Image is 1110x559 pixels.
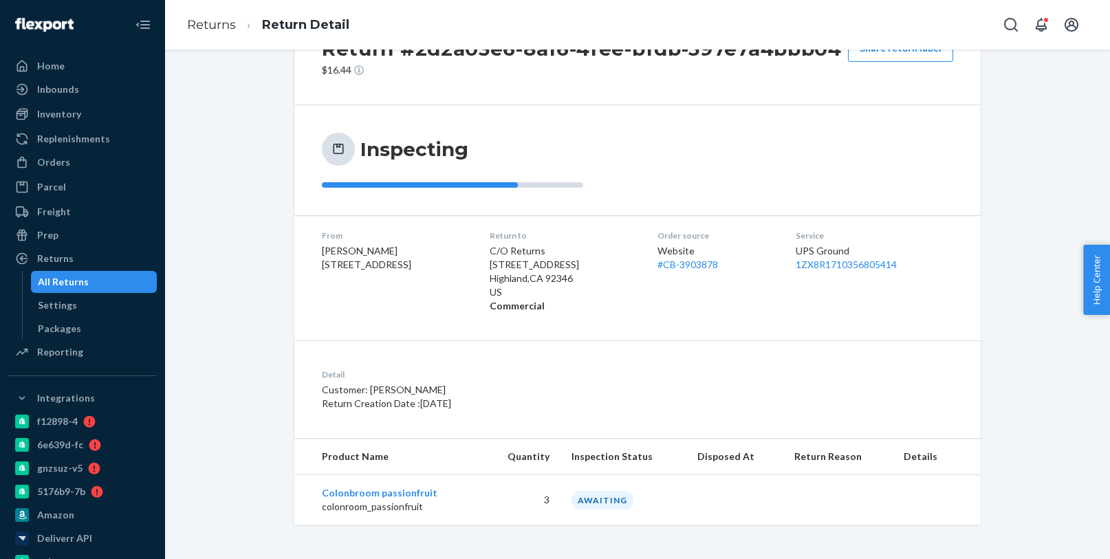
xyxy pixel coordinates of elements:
div: gnzsuz-v5 [37,461,83,475]
a: gnzsuz-v5 [8,457,157,479]
a: Reporting [8,341,157,363]
div: Deliverr API [37,531,92,545]
a: Return Detail [262,17,349,32]
p: Highland , CA 92346 [490,272,635,285]
a: Home [8,55,157,77]
ol: breadcrumbs [176,5,360,45]
p: US [490,285,635,299]
div: Parcel [37,180,66,194]
div: Reporting [37,345,83,359]
div: All Returns [38,275,89,289]
td: 3 [483,475,561,525]
span: [PERSON_NAME] [STREET_ADDRESS] [322,245,411,270]
a: Deliverr API [8,527,157,549]
dt: From [322,230,468,241]
div: Settings [38,298,77,312]
th: Details [893,439,981,475]
div: f12898-4 [37,415,78,428]
dt: Detail [322,369,702,380]
span: UPS Ground [796,245,849,256]
div: Home [37,59,65,73]
th: Product Name [294,439,483,475]
a: Amazon [8,504,157,526]
a: 5176b9-7b [8,481,157,503]
a: Returns [8,248,157,270]
p: Customer: [PERSON_NAME] [322,383,702,397]
p: C/O Returns [490,244,635,258]
div: Website [657,244,774,272]
h3: Inspecting [360,137,468,162]
a: Orders [8,151,157,173]
a: Replenishments [8,128,157,150]
div: Replenishments [37,132,110,146]
div: 6e639d-fc [37,438,83,452]
div: Packages [38,322,81,336]
button: Integrations [8,387,157,409]
div: Orders [37,155,70,169]
strong: Commercial [490,300,545,311]
img: Flexport logo [15,18,74,32]
a: Freight [8,201,157,223]
button: Close Navigation [129,11,157,39]
p: colonroom_passionfruit [322,500,472,514]
div: AWAITING [572,491,633,509]
div: 5176b9-7b [37,485,85,498]
a: f12898-4 [8,410,157,432]
a: #CB-3903878 [657,259,718,270]
div: Returns [37,252,74,265]
th: Inspection Status [561,439,686,475]
a: Returns [187,17,236,32]
dt: Service [796,230,953,241]
a: All Returns [31,271,157,293]
th: Quantity [483,439,561,475]
dt: Return to [490,230,635,241]
button: Open notifications [1027,11,1055,39]
button: Open Search Box [997,11,1025,39]
th: Disposed At [686,439,783,475]
button: Help Center [1083,245,1110,315]
a: Inbounds [8,78,157,100]
a: Packages [31,318,157,340]
div: Inventory [37,107,81,121]
a: Colonbroom passionfruit [322,487,437,498]
th: Return Reason [783,439,893,475]
a: Parcel [8,176,157,198]
div: Prep [37,228,58,242]
div: Freight [37,205,71,219]
a: 1ZX8R1710356805414 [796,259,897,270]
dt: Order source [657,230,774,241]
p: $16.44 [322,63,842,77]
a: Prep [8,224,157,246]
div: Integrations [37,391,95,405]
a: Settings [31,294,157,316]
p: [STREET_ADDRESS] [490,258,635,272]
div: Inbounds [37,83,79,96]
a: 6e639d-fc [8,434,157,456]
div: Amazon [37,508,74,522]
a: Inventory [8,103,157,125]
button: Open account menu [1058,11,1085,39]
p: Return Creation Date : [DATE] [322,397,702,410]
